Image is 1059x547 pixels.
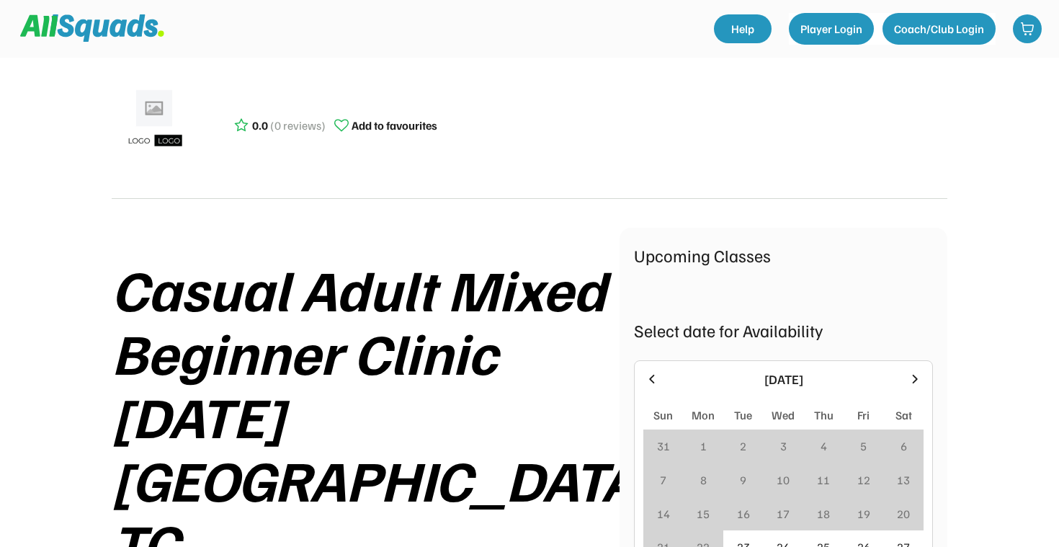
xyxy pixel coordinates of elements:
div: 2 [740,437,746,455]
div: 0.0 [252,117,268,134]
div: 18 [817,505,830,522]
div: 19 [857,505,870,522]
div: 12 [857,471,870,489]
div: Select date for Availability [634,317,933,343]
div: Sun [653,406,673,424]
button: Player Login [789,13,874,45]
div: 17 [777,505,790,522]
div: Upcoming Classes [634,242,933,268]
div: 20 [897,505,910,522]
a: Help [714,14,772,43]
div: 31 [657,437,670,455]
img: shopping-cart-01%20%281%29.svg [1020,22,1035,36]
div: (0 reviews) [270,117,326,134]
img: Squad%20Logo.svg [20,14,164,42]
div: 13 [897,471,910,489]
div: Tue [734,406,752,424]
div: Wed [772,406,795,424]
img: ui-kit-placeholders-product-5_1200x.webp [119,85,191,157]
div: 6 [901,437,907,455]
div: Sat [895,406,912,424]
div: 15 [697,505,710,522]
div: 14 [657,505,670,522]
div: 11 [817,471,830,489]
div: 16 [737,505,750,522]
div: Mon [692,406,715,424]
div: Thu [814,406,834,424]
div: 4 [821,437,827,455]
div: [DATE] [668,370,899,389]
div: Add to favourites [352,117,437,134]
div: 10 [777,471,790,489]
div: 7 [660,471,666,489]
div: Fri [857,406,870,424]
div: 9 [740,471,746,489]
div: 1 [700,437,707,455]
button: Coach/Club Login [882,13,996,45]
div: 5 [860,437,867,455]
div: 3 [780,437,787,455]
div: 8 [700,471,707,489]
